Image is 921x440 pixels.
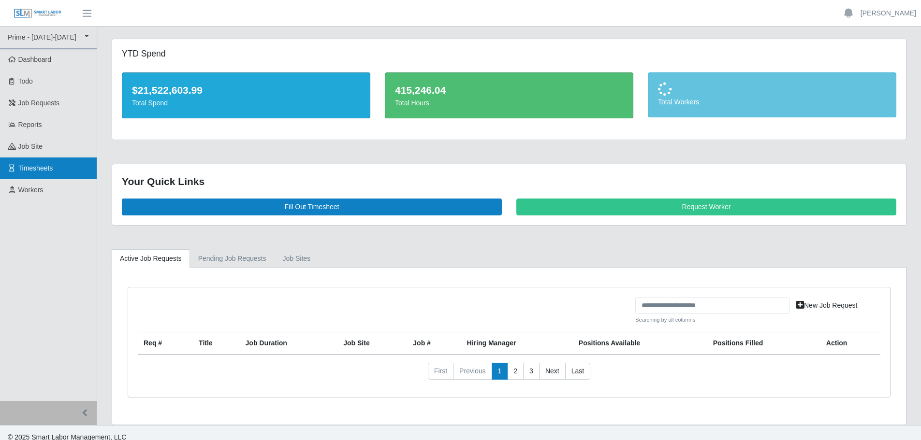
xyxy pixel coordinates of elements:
[18,164,53,172] span: Timesheets
[461,332,573,355] th: Hiring Manager
[18,99,60,107] span: Job Requests
[790,297,864,314] a: New Job Request
[707,332,820,355] th: Positions Filled
[132,98,360,108] div: Total Spend
[122,199,502,215] a: Fill Out Timesheet
[18,77,33,85] span: Todo
[18,186,44,194] span: Workers
[861,8,916,18] a: [PERSON_NAME]
[122,49,370,59] h5: YTD Spend
[18,142,43,150] span: job site
[492,363,508,380] a: 1
[240,332,338,355] th: Job Duration
[395,98,623,108] div: Total Hours
[820,332,880,355] th: Action
[635,316,790,324] small: Searching by all columns
[539,363,566,380] a: Next
[337,332,407,355] th: job site
[138,332,193,355] th: Req #
[565,363,590,380] a: Last
[507,363,524,380] a: 2
[275,249,319,268] a: job sites
[573,332,707,355] th: Positions Available
[138,363,880,388] nav: pagination
[407,332,461,355] th: Job #
[395,83,623,98] div: 415,246.04
[132,83,360,98] div: $21,522,603.99
[658,97,886,107] div: Total Workers
[18,121,42,128] span: Reports
[523,363,540,380] a: 3
[112,249,190,268] a: Active Job Requests
[190,249,275,268] a: Pending Job Requests
[18,56,52,63] span: Dashboard
[14,8,62,19] img: SLM Logo
[193,332,239,355] th: Title
[516,199,896,215] a: Request Worker
[122,174,896,189] div: Your Quick Links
